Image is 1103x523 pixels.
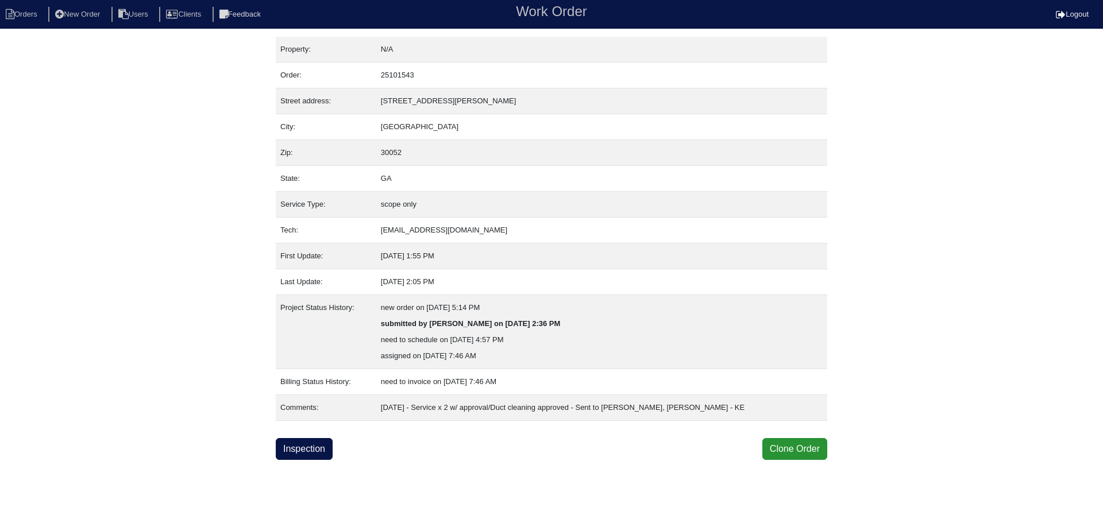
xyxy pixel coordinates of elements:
td: Last Update: [276,269,376,295]
td: Project Status History: [276,295,376,369]
a: Clients [159,10,210,18]
div: assigned on [DATE] 7:46 AM [381,348,823,364]
td: [STREET_ADDRESS][PERSON_NAME] [376,88,827,114]
div: new order on [DATE] 5:14 PM [381,300,823,316]
a: New Order [48,10,109,18]
div: need to schedule on [DATE] 4:57 PM [381,332,823,348]
td: Zip: [276,140,376,166]
td: Comments: [276,395,376,421]
a: Logout [1056,10,1089,18]
td: Billing Status History: [276,369,376,395]
td: State: [276,166,376,192]
a: Inspection [276,438,333,460]
td: scope only [376,192,827,218]
li: Clients [159,7,210,22]
td: N/A [376,37,827,63]
li: Feedback [213,7,270,22]
td: Order: [276,63,376,88]
td: Property: [276,37,376,63]
div: need to invoice on [DATE] 7:46 AM [381,374,823,390]
td: [DATE] - Service x 2 w/ approval/Duct cleaning approved - Sent to [PERSON_NAME], [PERSON_NAME] - KE [376,395,827,421]
td: [GEOGRAPHIC_DATA] [376,114,827,140]
button: Clone Order [762,438,827,460]
td: City: [276,114,376,140]
td: [DATE] 2:05 PM [376,269,827,295]
li: Users [111,7,157,22]
a: Users [111,10,157,18]
td: Service Type: [276,192,376,218]
td: [DATE] 1:55 PM [376,243,827,269]
td: First Update: [276,243,376,269]
td: GA [376,166,827,192]
td: [EMAIL_ADDRESS][DOMAIN_NAME] [376,218,827,243]
td: 30052 [376,140,827,166]
li: New Order [48,7,109,22]
td: Street address: [276,88,376,114]
td: Tech: [276,218,376,243]
td: 25101543 [376,63,827,88]
div: submitted by [PERSON_NAME] on [DATE] 2:36 PM [381,316,823,332]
